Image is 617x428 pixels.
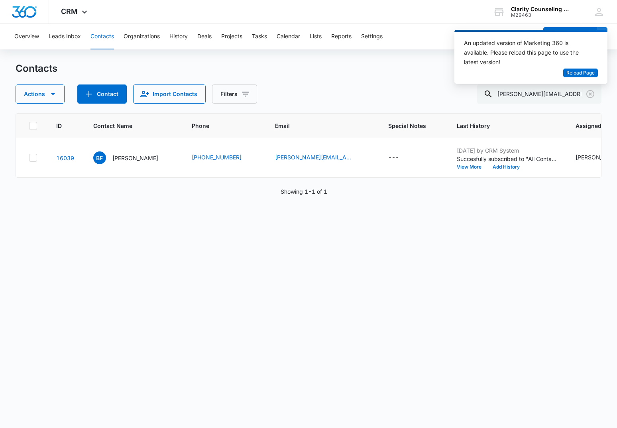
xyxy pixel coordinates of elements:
[511,12,569,18] div: account id
[16,63,57,75] h1: Contacts
[388,153,399,163] div: ---
[192,122,244,130] span: Phone
[457,155,556,163] p: Succesfully subscribed to "All Contacts".
[388,153,413,163] div: Special Notes - - Select to Edit Field
[169,24,188,49] button: History
[511,6,569,12] div: account name
[457,122,545,130] span: Last History
[197,24,212,49] button: Deals
[388,122,426,130] span: Special Notes
[275,153,355,161] a: [PERSON_NAME][EMAIL_ADDRESS][PERSON_NAME][DOMAIN_NAME]
[56,122,63,130] span: ID
[361,24,383,49] button: Settings
[133,84,206,104] button: Import Contacts
[477,84,601,104] input: Search Contacts
[61,7,78,16] span: CRM
[310,24,322,49] button: Lists
[281,187,327,196] p: Showing 1-1 of 1
[124,24,160,49] button: Organizations
[93,151,106,164] span: BF
[192,153,256,163] div: Phone - 9102326574 - Select to Edit Field
[331,24,352,49] button: Reports
[77,84,127,104] button: Add Contact
[93,122,161,130] span: Contact Name
[90,24,114,49] button: Contacts
[212,84,257,104] button: Filters
[563,69,598,78] button: Reload Page
[566,69,595,77] span: Reload Page
[93,151,173,164] div: Contact Name - Betsy Foreman - Select to Edit Field
[275,153,369,163] div: Email - elizabeth.foreman@nhcs.net - Select to Edit Field
[252,24,267,49] button: Tasks
[192,153,242,161] a: [PHONE_NUMBER]
[487,165,525,169] button: Add History
[457,146,556,155] p: [DATE] by CRM System
[16,84,65,104] button: Actions
[112,154,158,162] p: [PERSON_NAME]
[14,24,39,49] button: Overview
[221,24,242,49] button: Projects
[457,165,487,169] button: View More
[49,24,81,49] button: Leads Inbox
[277,24,300,49] button: Calendar
[584,88,597,100] button: Clear
[56,155,74,161] a: Navigate to contact details page for Betsy Foreman
[464,38,588,67] div: An updated version of Marketing 360 is available. Please reload this page to use the latest version!
[275,122,358,130] span: Email
[543,27,597,46] button: Add Contact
